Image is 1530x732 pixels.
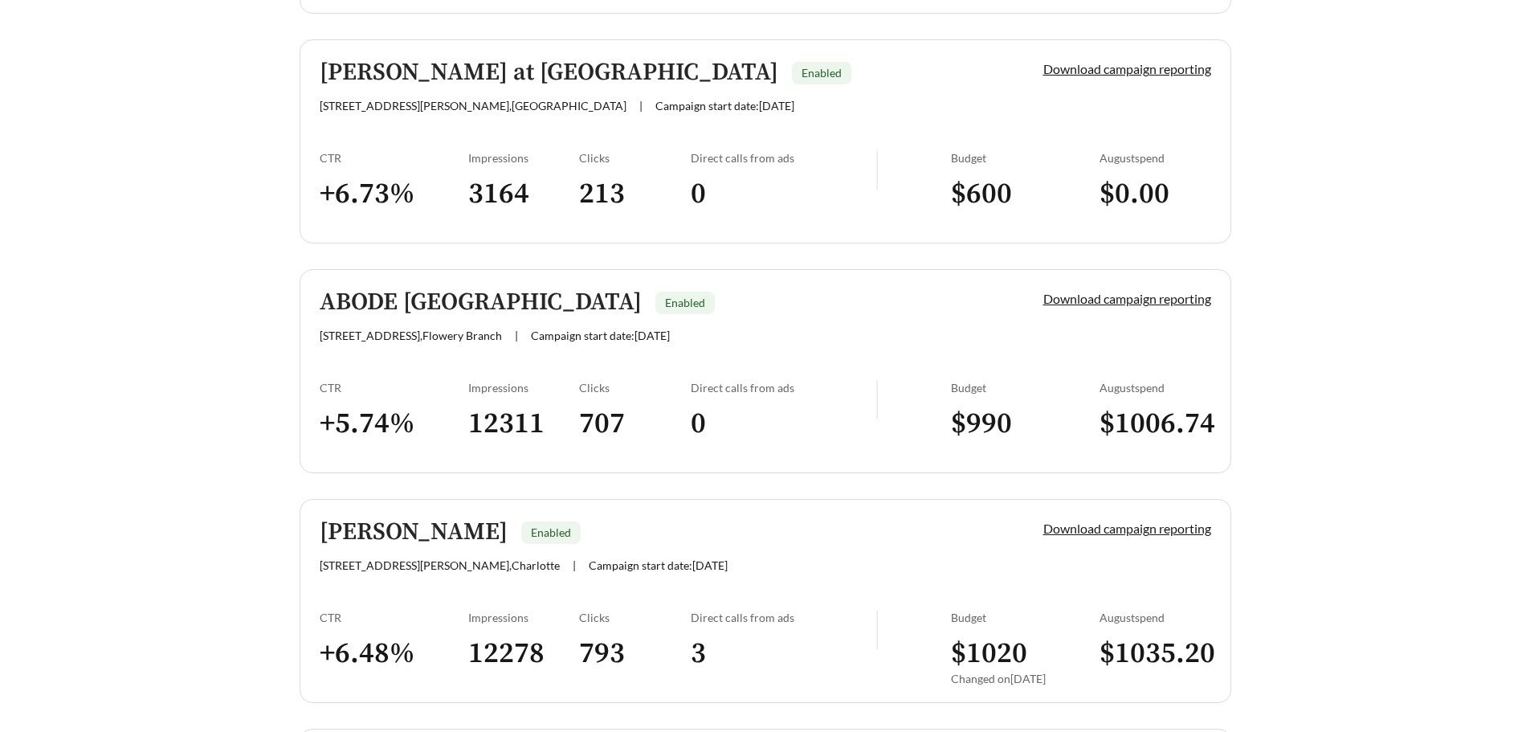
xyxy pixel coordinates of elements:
[320,99,626,112] span: [STREET_ADDRESS][PERSON_NAME] , [GEOGRAPHIC_DATA]
[876,151,878,190] img: line
[1043,521,1211,536] a: Download campaign reporting
[573,558,576,572] span: |
[951,176,1100,212] h3: $ 600
[320,558,560,572] span: [STREET_ADDRESS][PERSON_NAME] , Charlotte
[579,636,691,672] h3: 793
[579,151,691,165] div: Clicks
[951,636,1100,672] h3: $ 1020
[691,381,876,395] div: Direct calls from ads
[1100,381,1211,395] div: August spend
[320,381,468,395] div: CTR
[320,611,468,624] div: CTR
[468,611,580,624] div: Impressions
[320,289,642,316] h5: ABODE [GEOGRAPHIC_DATA]
[300,499,1231,703] a: [PERSON_NAME]Enabled[STREET_ADDRESS][PERSON_NAME],Charlotte|Campaign start date:[DATE]Download ca...
[1043,291,1211,306] a: Download campaign reporting
[1100,151,1211,165] div: August spend
[468,176,580,212] h3: 3164
[655,99,794,112] span: Campaign start date: [DATE]
[320,59,778,86] h5: [PERSON_NAME] at [GEOGRAPHIC_DATA]
[1100,406,1211,442] h3: $ 1006.74
[951,672,1100,685] div: Changed on [DATE]
[579,176,691,212] h3: 213
[468,381,580,395] div: Impressions
[579,611,691,624] div: Clicks
[1100,611,1211,624] div: August spend
[468,151,580,165] div: Impressions
[951,611,1100,624] div: Budget
[579,406,691,442] h3: 707
[951,406,1100,442] h3: $ 990
[320,151,468,165] div: CTR
[876,611,878,649] img: line
[300,39,1231,243] a: [PERSON_NAME] at [GEOGRAPHIC_DATA]Enabled[STREET_ADDRESS][PERSON_NAME],[GEOGRAPHIC_DATA]|Campaign...
[468,636,580,672] h3: 12278
[320,329,502,342] span: [STREET_ADDRESS] , Flowery Branch
[665,296,705,309] span: Enabled
[300,269,1231,473] a: ABODE [GEOGRAPHIC_DATA]Enabled[STREET_ADDRESS],Flowery Branch|Campaign start date:[DATE]Download ...
[691,636,876,672] h3: 3
[691,611,876,624] div: Direct calls from ads
[876,381,878,419] img: line
[691,151,876,165] div: Direct calls from ads
[320,176,468,212] h3: + 6.73 %
[1043,61,1211,76] a: Download campaign reporting
[468,406,580,442] h3: 12311
[691,406,876,442] h3: 0
[1100,176,1211,212] h3: $ 0.00
[802,66,842,80] span: Enabled
[589,558,728,572] span: Campaign start date: [DATE]
[951,381,1100,395] div: Budget
[951,151,1100,165] div: Budget
[579,381,691,395] div: Clicks
[531,525,571,539] span: Enabled
[1100,636,1211,672] h3: $ 1035.20
[320,519,508,546] h5: [PERSON_NAME]
[515,329,518,342] span: |
[691,176,876,212] h3: 0
[320,636,468,672] h3: + 6.48 %
[639,99,643,112] span: |
[320,406,468,442] h3: + 5.74 %
[531,329,670,342] span: Campaign start date: [DATE]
